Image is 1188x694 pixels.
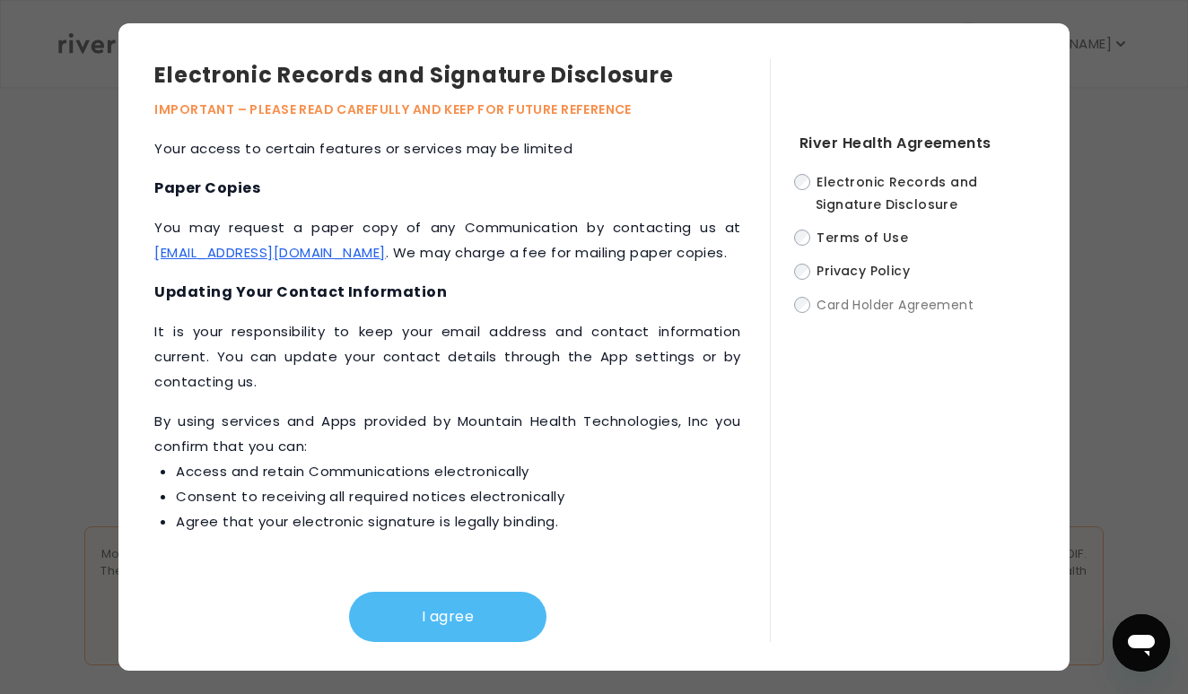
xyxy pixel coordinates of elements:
[176,509,740,534] li: Agree that your electronic signature is legally binding.
[817,263,910,281] span: Privacy Policy
[1113,614,1170,672] iframe: Button to launch messaging window
[154,99,769,120] p: IMPORTANT – PLEASE READ CAREFULLY AND KEEP FOR FUTURE REFERENCE
[154,409,740,534] p: ‍By using services and Apps provided by Mountain Health Technologies, Inc you confirm that you can:
[176,484,740,509] li: Consent to receiving all required notices electronically
[176,459,740,484] li: Access and retain Communications electronically
[817,296,974,314] span: Card Holder Agreement
[817,229,908,247] span: Terms of Use
[349,592,546,642] button: I agree
[816,173,978,213] span: Electronic Records and Signature Disclosure
[154,215,740,265] p: You may request a paper copy of any Communication by contacting us at . We may charge a fee for m...
[154,243,385,262] a: [EMAIL_ADDRESS][DOMAIN_NAME]
[154,280,740,305] h4: Updating Your Contact Information
[154,59,769,91] h3: Electronic Records and Signature Disclosure
[154,319,740,395] p: It is your responsibility to keep your email address and contact information current. You can upd...
[154,176,740,201] h4: Paper Copies
[799,131,1034,156] h4: River Health Agreements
